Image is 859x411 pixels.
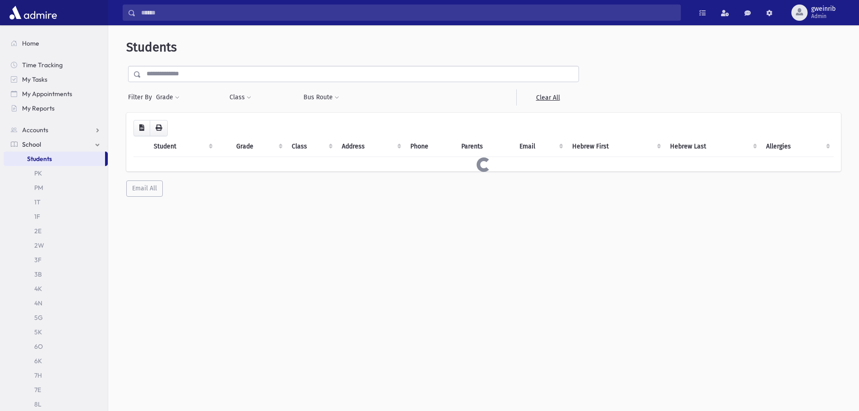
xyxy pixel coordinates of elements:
[4,238,108,253] a: 2W
[405,136,456,157] th: Phone
[4,123,108,137] a: Accounts
[27,155,52,163] span: Students
[22,126,48,134] span: Accounts
[4,339,108,354] a: 6O
[4,195,108,209] a: 1T
[514,136,567,157] th: Email
[22,39,39,47] span: Home
[133,120,150,136] button: CSV
[567,136,664,157] th: Hebrew First
[22,104,55,112] span: My Reports
[4,224,108,238] a: 2E
[286,136,337,157] th: Class
[4,383,108,397] a: 7E
[4,72,108,87] a: My Tasks
[4,58,108,72] a: Time Tracking
[4,267,108,282] a: 3B
[150,120,168,136] button: Print
[4,310,108,325] a: 5G
[156,89,180,106] button: Grade
[456,136,514,157] th: Parents
[4,282,108,296] a: 4K
[4,166,108,180] a: PK
[22,90,72,98] span: My Appointments
[811,5,836,13] span: gweinrib
[665,136,761,157] th: Hebrew Last
[4,253,108,267] a: 3F
[126,180,163,197] button: Email All
[148,136,216,157] th: Student
[516,89,579,106] a: Clear All
[4,209,108,224] a: 1F
[4,36,108,51] a: Home
[811,13,836,20] span: Admin
[4,180,108,195] a: PM
[761,136,834,157] th: Allergies
[229,89,252,106] button: Class
[231,136,286,157] th: Grade
[4,325,108,339] a: 5K
[126,40,177,55] span: Students
[4,101,108,115] a: My Reports
[136,5,680,21] input: Search
[128,92,156,102] span: Filter By
[22,140,41,148] span: School
[7,4,59,22] img: AdmirePro
[22,61,63,69] span: Time Tracking
[4,87,108,101] a: My Appointments
[4,368,108,383] a: 7H
[303,89,340,106] button: Bus Route
[22,75,47,83] span: My Tasks
[4,137,108,152] a: School
[4,296,108,310] a: 4N
[4,152,105,166] a: Students
[4,354,108,368] a: 6K
[336,136,405,157] th: Address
